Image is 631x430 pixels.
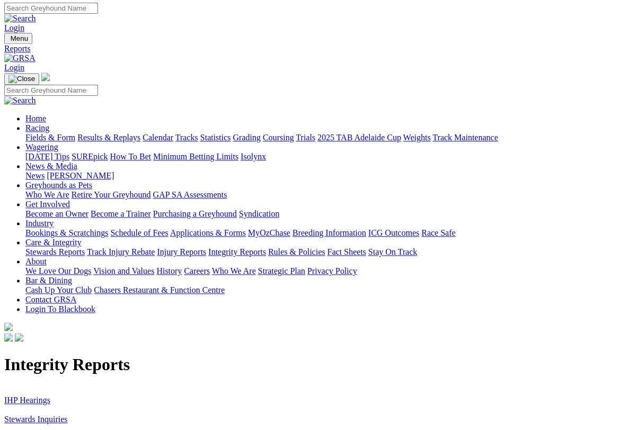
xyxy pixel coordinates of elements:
[25,219,54,228] a: Industry
[8,75,35,83] img: Close
[208,247,266,256] a: Integrity Reports
[258,266,305,275] a: Strategic Plan
[4,3,98,14] input: Search
[4,63,24,72] a: Login
[25,295,76,304] a: Contact GRSA
[368,247,417,256] a: Stay On Track
[403,133,431,142] a: Weights
[4,355,627,374] h1: Integrity Reports
[263,133,294,142] a: Coursing
[25,162,77,171] a: News & Media
[25,190,69,199] a: Who We Are
[110,152,152,161] a: How To Bet
[200,133,231,142] a: Statistics
[72,190,151,199] a: Retire Your Greyhound
[327,247,366,256] a: Fact Sheets
[25,171,45,180] a: News
[4,322,13,331] img: logo-grsa-white.png
[25,257,47,266] a: About
[4,53,35,63] img: GRSA
[4,23,24,32] a: Login
[25,266,91,275] a: We Love Our Dogs
[4,85,98,96] input: Search
[4,415,68,424] a: Stewards Inquiries
[4,14,36,23] img: Search
[296,133,315,142] a: Trials
[25,152,627,162] div: Wagering
[25,276,72,285] a: Bar & Dining
[4,96,36,105] img: Search
[4,44,627,53] a: Reports
[25,181,92,190] a: Greyhounds as Pets
[241,152,266,161] a: Isolynx
[11,34,28,42] span: Menu
[25,209,627,219] div: Get Involved
[153,190,227,199] a: GAP SA Assessments
[4,396,50,405] a: IHP Hearings
[93,266,154,275] a: Vision and Values
[25,114,46,123] a: Home
[47,171,114,180] a: [PERSON_NAME]
[91,209,151,218] a: Become a Trainer
[239,209,279,218] a: Syndication
[143,133,173,142] a: Calendar
[4,73,39,85] button: Toggle navigation
[25,304,95,313] a: Login To Blackbook
[212,266,256,275] a: Who We Are
[4,333,13,342] img: facebook.svg
[25,142,58,151] a: Wagering
[25,285,92,294] a: Cash Up Your Club
[41,73,50,81] img: logo-grsa-white.png
[368,228,419,237] a: ICG Outcomes
[268,247,325,256] a: Rules & Policies
[25,209,88,218] a: Become an Owner
[156,266,182,275] a: History
[292,228,366,237] a: Breeding Information
[77,133,140,142] a: Results & Replays
[110,228,168,237] a: Schedule of Fees
[4,33,32,44] button: Toggle navigation
[25,190,627,200] div: Greyhounds as Pets
[157,247,206,256] a: Injury Reports
[175,133,198,142] a: Tracks
[94,285,225,294] a: Chasers Restaurant & Function Centre
[25,133,627,142] div: Racing
[153,209,237,218] a: Purchasing a Greyhound
[25,133,75,142] a: Fields & Form
[25,247,85,256] a: Stewards Reports
[25,247,627,257] div: Care & Integrity
[433,133,498,142] a: Track Maintenance
[248,228,290,237] a: MyOzChase
[25,152,69,161] a: [DATE] Tips
[25,171,627,181] div: News & Media
[25,123,49,132] a: Racing
[25,238,82,247] a: Care & Integrity
[317,133,401,142] a: 2025 TAB Adelaide Cup
[25,200,70,209] a: Get Involved
[25,285,627,295] div: Bar & Dining
[421,228,455,237] a: Race Safe
[25,228,627,238] div: Industry
[170,228,246,237] a: Applications & Forms
[233,133,261,142] a: Grading
[87,247,155,256] a: Track Injury Rebate
[15,333,23,342] img: twitter.svg
[307,266,357,275] a: Privacy Policy
[25,228,108,237] a: Bookings & Scratchings
[184,266,210,275] a: Careers
[153,152,238,161] a: Minimum Betting Limits
[72,152,108,161] a: SUREpick
[25,266,627,276] div: About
